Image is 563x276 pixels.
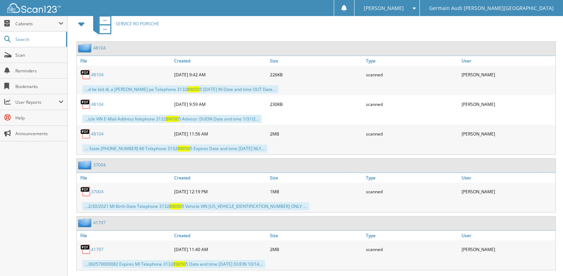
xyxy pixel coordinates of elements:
[172,127,268,141] div: [DATE] 11:56 AM
[15,36,62,42] span: Search
[172,173,268,183] a: Created
[177,145,190,152] span: 89050
[89,10,159,38] a: SERVICE RO PORSCHE
[172,67,268,82] div: [DATE] 9:42 AM
[93,220,106,226] a: 41797
[172,242,268,256] div: [DATE] 11:40 AM
[169,203,182,209] span: 89050
[268,127,364,141] div: 2MB
[187,86,200,92] span: 89050
[268,97,364,111] div: 230KB
[78,44,93,52] img: folder2.png
[364,67,460,82] div: scanned
[15,21,59,27] span: Cabinets
[364,56,460,66] a: Type
[15,115,64,121] span: Help
[173,261,186,267] span: 89050
[460,127,556,141] div: [PERSON_NAME]
[80,128,91,139] img: PDF.png
[82,202,309,210] div: ...2/30/2021 MI Birth Date Telephone 3132 5 Vehicle VIN [US_VEHICLE_IDENTIFICATION_NUMBER] ONLY ...
[268,242,364,256] div: 2MB
[364,231,460,240] a: Type
[15,68,64,74] span: Reminders
[80,186,91,197] img: PDF.png
[460,173,556,183] a: User
[77,173,172,183] a: File
[7,3,61,13] img: scan123-logo-white.svg
[364,6,404,10] span: [PERSON_NAME]
[268,231,364,240] a: Size
[172,56,268,66] a: Created
[268,184,364,199] div: 1MB
[80,99,91,109] img: PDF.png
[172,97,268,111] div: [DATE] 9:59 AM
[460,231,556,240] a: User
[364,242,460,256] div: scanned
[91,101,104,107] a: 48104
[80,69,91,80] img: PDF.png
[166,116,179,122] span: 89050
[77,56,172,66] a: File
[268,56,364,66] a: Size
[364,127,460,141] div: scanned
[91,189,104,195] a: 37004
[15,83,64,90] span: Bookmarks
[93,162,106,168] a: 37004
[15,52,64,58] span: Scan
[460,242,556,256] div: [PERSON_NAME]
[116,21,159,27] span: SERVICE RO PORSCHE
[172,184,268,199] div: [DATE] 12:19 PM
[15,99,59,105] span: User Reports
[429,6,554,10] span: Germain Audi [PERSON_NAME][GEOGRAPHIC_DATA]
[91,246,104,252] a: 41797
[93,45,106,51] a: 48104
[460,97,556,111] div: [PERSON_NAME]
[82,115,262,123] div: ...icle VIN E-Mail Address felephone 3132 5 Advisor: DUEIN Date and time 1/31/2...
[78,218,93,227] img: folder2.png
[82,85,278,93] div: ...d be bid dL a [PERSON_NAME] pe Telephone 3132 5 [DATE] IN Date and time OUT Date...
[78,160,93,169] img: folder2.png
[364,173,460,183] a: Type
[82,144,267,153] div: ... State [PHONE_NUMBER] MI Telephone 3132 5 Expires Date and time [DATE] NLY...
[460,56,556,66] a: User
[460,184,556,199] div: [PERSON_NAME]
[91,131,104,137] a: 48104
[364,97,460,111] div: scanned
[268,173,364,183] a: Size
[82,260,265,268] div: ...360579009082 Expires MI Telephone 3132 5 Date and time [DATE] DUEIN 10/14...
[15,131,64,137] span: Announcements
[80,244,91,255] img: PDF.png
[77,231,172,240] a: File
[364,184,460,199] div: scanned
[172,231,268,240] a: Created
[527,242,563,276] iframe: Chat Widget
[268,67,364,82] div: 226KB
[460,67,556,82] div: [PERSON_NAME]
[91,72,104,78] a: 48104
